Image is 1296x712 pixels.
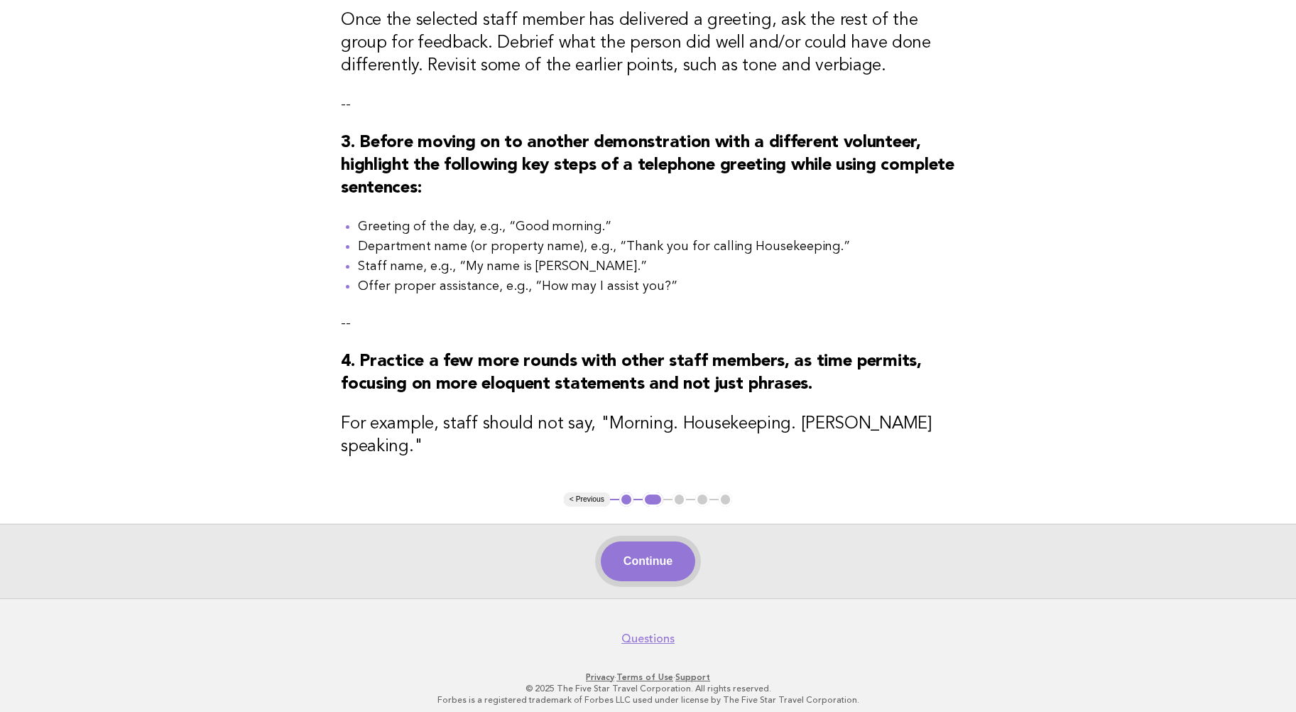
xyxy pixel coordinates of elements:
button: 1 [619,492,633,507]
strong: 4. Practice a few more rounds with other staff members, as time permits, focusing on more eloquen... [341,353,921,393]
li: Staff name, e.g., “My name is [PERSON_NAME].” [358,257,955,276]
a: Support [675,672,710,682]
button: 2 [643,492,663,507]
p: · · [214,671,1083,683]
p: © 2025 The Five Star Travel Corporation. All rights reserved. [214,683,1083,694]
strong: 3. Before moving on to another demonstration with a different volunteer, highlight the following ... [341,134,954,197]
h3: For example, staff should not say, "Morning. Housekeeping. [PERSON_NAME] speaking." [341,413,955,458]
a: Privacy [586,672,614,682]
button: Continue [601,541,695,581]
li: Offer proper assistance, e.g., “How may I assist you?” [358,276,955,296]
a: Terms of Use [616,672,673,682]
p: -- [341,95,955,114]
li: Greeting of the day, e.g., “Good morning.” [358,217,955,237]
h3: Once the selected staff member has delivered a greeting, ask the rest of the group for feedback. ... [341,9,955,77]
p: -- [341,313,955,333]
button: < Previous [564,492,610,507]
li: Department name (or property name), e.g., “Thank you for calling Housekeeping.” [358,237,955,257]
p: Forbes is a registered trademark of Forbes LLC used under license by The Five Star Travel Corpora... [214,694,1083,706]
a: Questions [621,632,675,646]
